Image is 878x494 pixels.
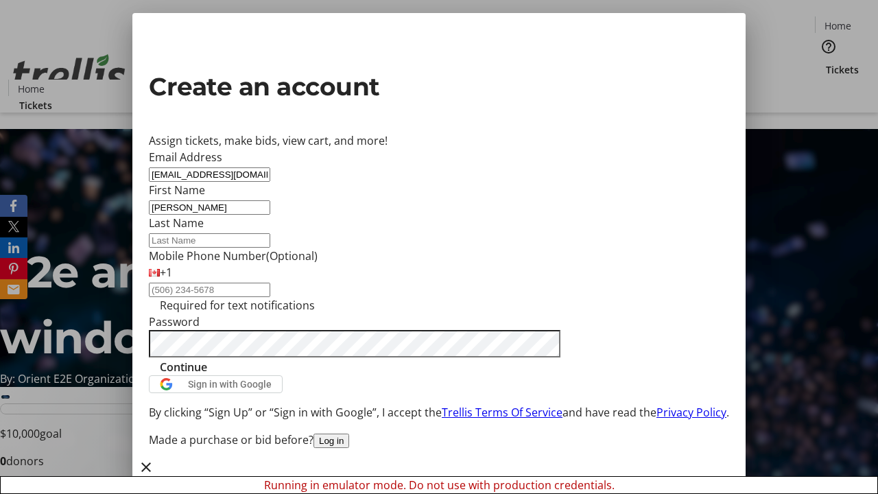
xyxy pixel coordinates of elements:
span: Continue [160,359,207,375]
label: Mobile Phone Number (Optional) [149,248,318,263]
div: Made a purchase or bid before? [149,432,729,448]
div: Assign tickets, make bids, view cart, and more! [149,132,729,149]
input: First Name [149,200,270,215]
a: Privacy Policy [656,405,726,420]
label: Email Address [149,150,222,165]
p: By clicking “Sign Up” or “Sign in with Google”, I accept the and have read the . [149,404,729,421]
label: First Name [149,183,205,198]
a: Trellis Terms Of Service [442,405,562,420]
input: Email Address [149,167,270,182]
input: (506) 234-5678 [149,283,270,297]
button: Log in [313,434,349,448]
span: Sign in with Google [188,379,272,390]
button: Continue [149,359,218,375]
input: Last Name [149,233,270,248]
button: Close [132,454,160,481]
label: Password [149,314,200,329]
button: Sign in with Google [149,375,283,393]
h2: Create an account [149,68,729,105]
label: Last Name [149,215,204,231]
tr-hint: Required for text notifications [160,297,315,314]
